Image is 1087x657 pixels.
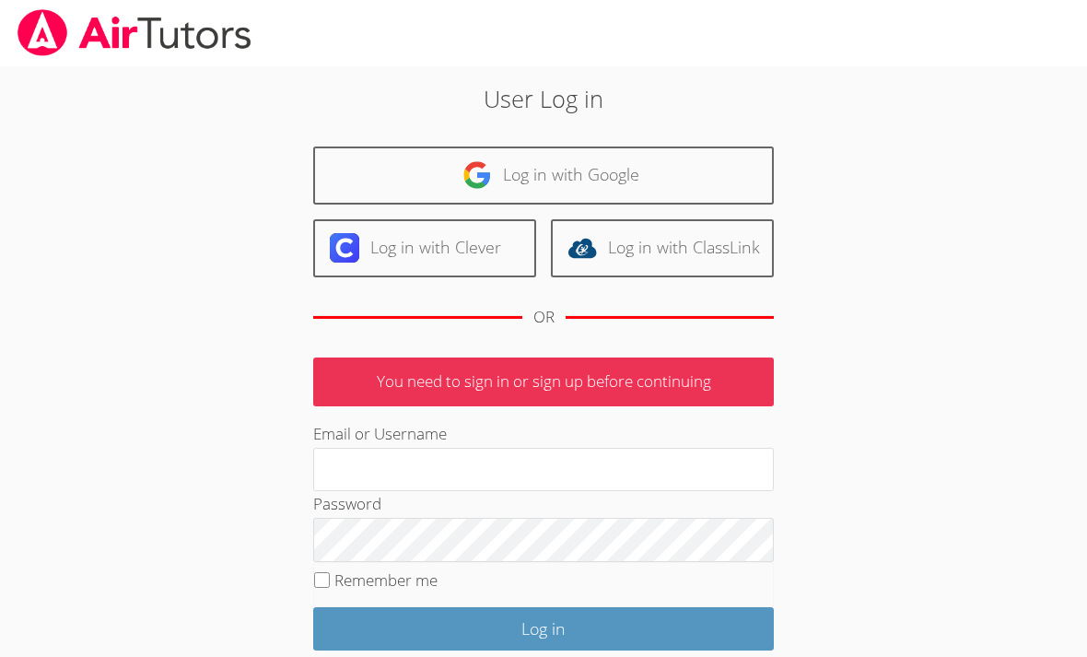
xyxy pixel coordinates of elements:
[313,493,381,514] label: Password
[334,569,438,591] label: Remember me
[567,233,597,263] img: classlink-logo-d6bb404cc1216ec64c9a2012d9dc4662098be43eaf13dc465df04b49fa7ab582.svg
[462,160,492,190] img: google-logo-50288ca7cdecda66e5e0955fdab243c47b7ad437acaf1139b6f446037453330a.svg
[313,358,774,406] p: You need to sign in or sign up before continuing
[313,423,447,444] label: Email or Username
[551,219,774,277] a: Log in with ClassLink
[330,233,359,263] img: clever-logo-6eab21bc6e7a338710f1a6ff85c0baf02591cd810cc4098c63d3a4b26e2feb20.svg
[313,607,774,651] input: Log in
[533,304,555,331] div: OR
[313,147,774,205] a: Log in with Google
[313,219,536,277] a: Log in with Clever
[16,9,253,56] img: airtutors_banner-c4298cdbf04f3fff15de1276eac7730deb9818008684d7c2e4769d2f7ddbe033.png
[250,81,836,116] h2: User Log in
